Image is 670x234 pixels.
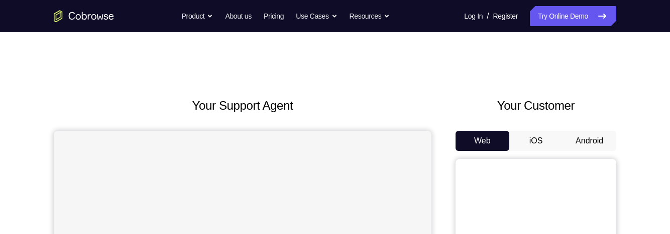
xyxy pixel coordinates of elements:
[509,131,563,151] button: iOS
[296,6,337,26] button: Use Cases
[225,6,251,26] a: About us
[493,6,518,26] a: Register
[530,6,616,26] a: Try Online Demo
[264,6,284,26] a: Pricing
[350,6,390,26] button: Resources
[464,6,483,26] a: Log In
[456,131,509,151] button: Web
[487,10,489,22] span: /
[456,97,616,115] h2: Your Customer
[54,10,114,22] a: Go to the home page
[563,131,616,151] button: Android
[54,97,431,115] h2: Your Support Agent
[182,6,213,26] button: Product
